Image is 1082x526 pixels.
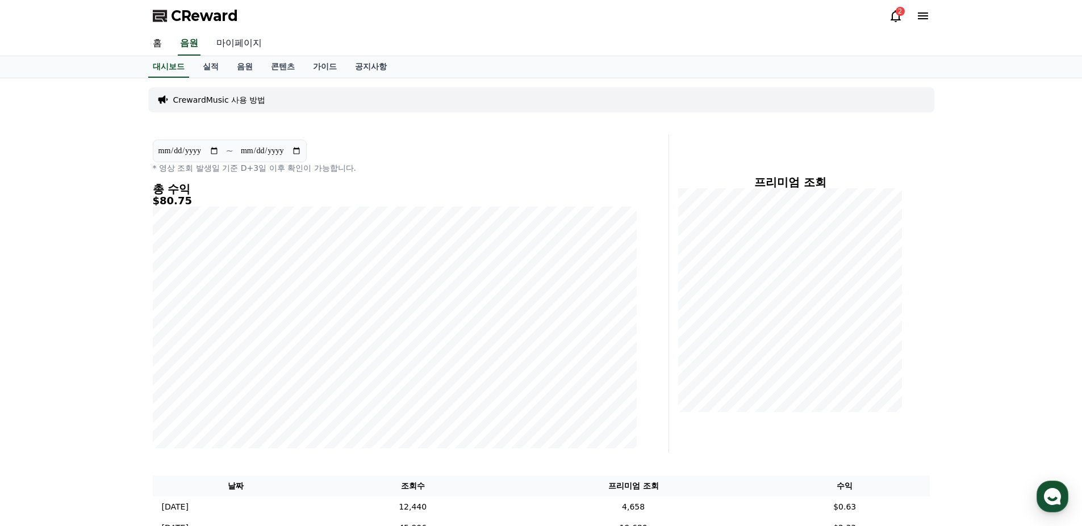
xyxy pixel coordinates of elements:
[3,360,75,388] a: 홈
[226,144,233,158] p: ~
[173,94,266,106] a: CrewardMusic 사용 방법
[178,32,200,56] a: 음원
[162,501,189,513] p: [DATE]
[760,496,930,517] td: $0.63
[147,360,218,388] a: 설정
[153,183,637,195] h4: 총 수익
[262,56,304,78] a: 콘텐츠
[153,162,637,174] p: * 영상 조회 발생일 기준 D+3일 이후 확인이 가능합니다.
[176,377,189,386] span: 설정
[896,7,905,16] div: 2
[228,56,262,78] a: 음원
[104,377,118,386] span: 대화
[889,9,903,23] a: 2
[507,496,760,517] td: 4,658
[153,195,637,207] h5: $80.75
[194,56,228,78] a: 실적
[346,56,396,78] a: 공지사항
[75,360,147,388] a: 대화
[304,56,346,78] a: 가이드
[207,32,271,56] a: 마이페이지
[678,176,903,188] h4: 프리미엄 조회
[153,475,319,496] th: 날짜
[171,7,238,25] span: CReward
[36,377,43,386] span: 홈
[144,32,171,56] a: 홈
[760,475,930,496] th: 수익
[153,7,238,25] a: CReward
[148,56,189,78] a: 대시보드
[507,475,760,496] th: 프리미엄 조회
[319,475,507,496] th: 조회수
[319,496,507,517] td: 12,440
